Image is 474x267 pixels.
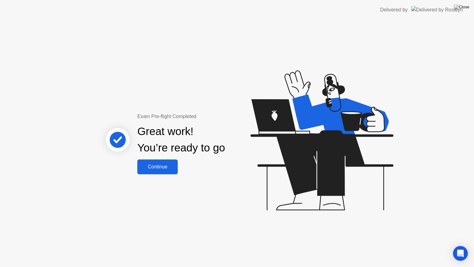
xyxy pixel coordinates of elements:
[139,164,176,170] div: Continue
[380,6,408,14] div: Delivered by
[453,246,468,261] div: Open Intercom Messenger
[137,123,225,156] div: Great work! You’re ready to go
[454,5,469,10] img: Close
[137,113,265,120] div: Exam Pre-flight Completed
[411,6,463,13] img: Delivered by Rosalyn
[137,159,178,174] button: Continue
